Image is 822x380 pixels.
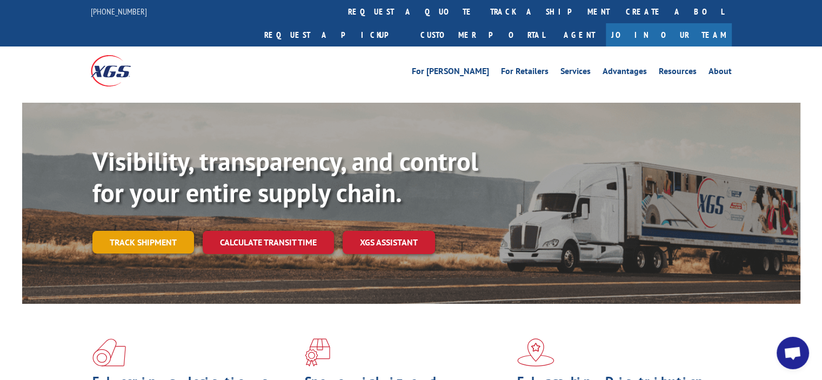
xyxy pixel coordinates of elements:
[606,23,732,46] a: Join Our Team
[560,67,591,79] a: Services
[709,67,732,79] a: About
[343,231,435,254] a: XGS ASSISTANT
[501,67,549,79] a: For Retailers
[203,231,334,254] a: Calculate transit time
[412,23,553,46] a: Customer Portal
[553,23,606,46] a: Agent
[777,337,809,369] div: Open chat
[412,67,489,79] a: For [PERSON_NAME]
[659,67,697,79] a: Resources
[91,6,147,17] a: [PHONE_NUMBER]
[92,338,126,366] img: xgs-icon-total-supply-chain-intelligence-red
[305,338,330,366] img: xgs-icon-focused-on-flooring-red
[92,144,478,209] b: Visibility, transparency, and control for your entire supply chain.
[517,338,554,366] img: xgs-icon-flagship-distribution-model-red
[256,23,412,46] a: Request a pickup
[92,231,194,254] a: Track shipment
[603,67,647,79] a: Advantages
